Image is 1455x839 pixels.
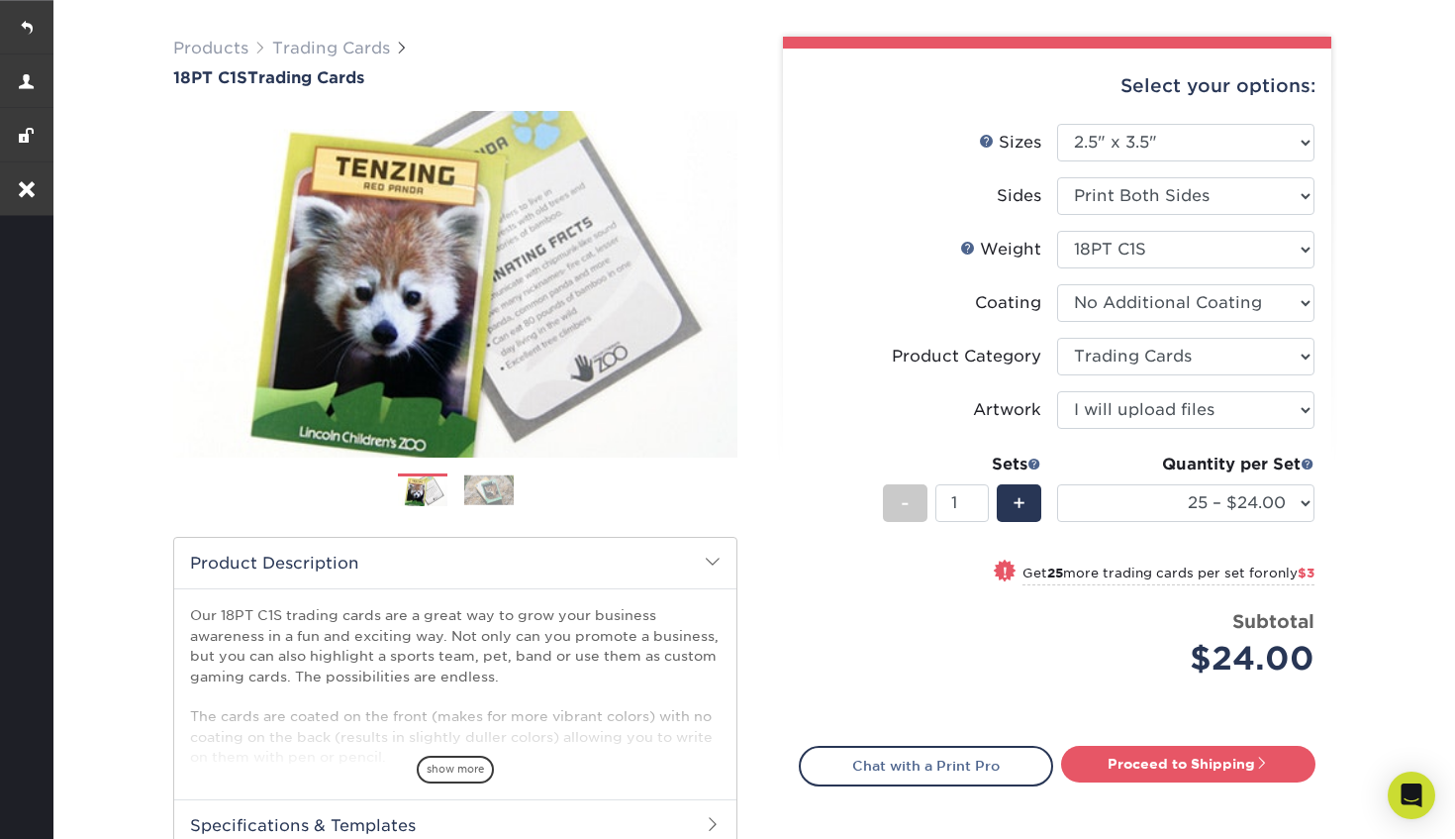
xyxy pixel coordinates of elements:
[1013,488,1025,518] span: +
[173,68,737,87] h1: Trading Cards
[973,398,1041,422] div: Artwork
[883,453,1041,476] div: Sets
[1022,566,1314,585] small: Get more trading cards per set for
[174,538,736,588] h2: Product Description
[901,488,910,518] span: -
[398,474,447,509] img: Trading Cards 01
[799,49,1315,124] div: Select your options:
[1298,566,1314,580] span: $3
[892,345,1041,368] div: Product Category
[190,605,721,767] p: Our 18PT C1S trading cards are a great way to grow your business awareness in a fun and exciting ...
[1072,635,1314,682] div: $24.00
[997,184,1041,208] div: Sides
[173,89,737,479] img: 18PT C1S 01
[1269,566,1314,580] span: only
[1047,566,1063,580] strong: 25
[272,39,390,57] a: Trading Cards
[960,238,1041,262] div: Weight
[173,68,247,87] span: 18PT C1S
[979,131,1041,155] div: Sizes
[1057,453,1314,476] div: Quantity per Set
[975,291,1041,315] div: Coating
[173,39,248,57] a: Products
[1232,610,1314,632] strong: Subtotal
[464,474,514,505] img: Trading Cards 02
[1061,746,1315,782] a: Proceed to Shipping
[417,756,494,783] span: show more
[1003,562,1008,582] span: !
[1388,772,1435,819] div: Open Intercom Messenger
[173,68,737,87] a: 18PT C1STrading Cards
[799,746,1053,786] a: Chat with a Print Pro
